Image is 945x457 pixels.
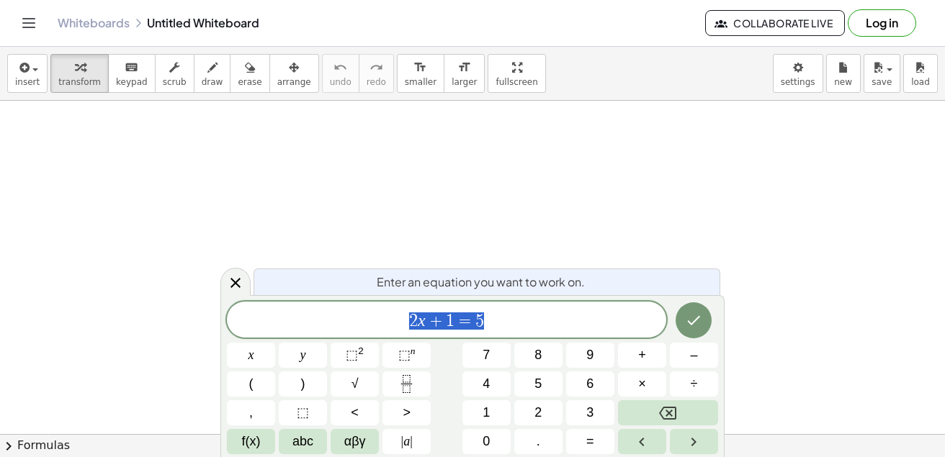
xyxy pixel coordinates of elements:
[401,432,413,451] span: a
[367,77,386,87] span: redo
[277,77,311,87] span: arrange
[322,54,359,93] button: undoundo
[230,54,269,93] button: erase
[116,77,148,87] span: keypad
[670,371,718,397] button: Divide
[398,348,411,362] span: ⬚
[202,77,223,87] span: draw
[462,343,511,368] button: 7
[462,371,511,397] button: 4
[475,312,484,330] span: 5
[292,432,313,451] span: abc
[382,429,431,454] button: Absolute value
[279,429,327,454] button: Alphabet
[514,429,563,454] button: .
[903,54,938,93] button: load
[452,77,477,87] span: larger
[586,403,594,422] span: 3
[279,343,327,368] button: y
[537,432,540,451] span: .
[377,273,585,291] span: Enter an equation you want to work on.
[249,374,254,394] span: (
[618,429,666,454] button: Left arrow
[382,400,431,425] button: Greater than
[670,343,718,368] button: Minus
[17,12,40,35] button: Toggle navigation
[534,345,542,365] span: 8
[269,54,319,93] button: arrange
[297,403,309,422] span: ⬚
[717,17,833,30] span: Collaborate Live
[238,77,261,87] span: erase
[279,371,327,397] button: )
[496,77,537,87] span: fullscreen
[163,77,187,87] span: scrub
[483,374,490,394] span: 4
[586,374,594,394] span: 6
[382,371,431,397] button: Fraction
[586,345,594,365] span: 9
[248,345,254,365] span: x
[331,400,379,425] button: Less than
[618,371,666,397] button: Times
[834,77,852,87] span: new
[534,374,542,394] span: 5
[911,77,930,87] span: load
[58,77,101,87] span: transform
[279,400,327,425] button: Placeholder
[351,403,359,422] span: <
[108,54,156,93] button: keyboardkeypad
[426,312,447,330] span: +
[638,345,646,365] span: +
[618,400,718,425] button: Backspace
[331,429,379,454] button: Greek alphabet
[7,54,48,93] button: insert
[413,59,427,76] i: format_size
[227,429,275,454] button: Functions
[566,429,614,454] button: Equals
[249,403,253,422] span: ,
[864,54,900,93] button: save
[483,403,490,422] span: 1
[848,9,916,37] button: Log in
[826,54,861,93] button: new
[514,343,563,368] button: 8
[344,432,366,451] span: αβγ
[227,400,275,425] button: ,
[444,54,485,93] button: format_sizelarger
[670,429,718,454] button: Right arrow
[773,54,823,93] button: settings
[351,374,359,394] span: √
[411,345,416,356] sup: n
[483,432,490,451] span: 0
[370,59,383,76] i: redo
[872,77,892,87] span: save
[194,54,231,93] button: draw
[566,371,614,397] button: 6
[454,312,475,330] span: =
[301,374,305,394] span: )
[15,77,40,87] span: insert
[330,77,351,87] span: undo
[331,343,379,368] button: Squared
[514,371,563,397] button: 5
[691,374,698,394] span: ÷
[125,59,138,76] i: keyboard
[638,374,646,394] span: ×
[358,345,364,356] sup: 2
[227,343,275,368] button: x
[462,400,511,425] button: 1
[346,348,358,362] span: ⬚
[242,432,261,451] span: f(x)
[514,400,563,425] button: 2
[155,54,194,93] button: scrub
[488,54,545,93] button: fullscreen
[618,343,666,368] button: Plus
[359,54,394,93] button: redoredo
[331,371,379,397] button: Square root
[382,343,431,368] button: Superscript
[418,311,426,330] var: x
[781,77,815,87] span: settings
[403,403,411,422] span: >
[409,312,418,330] span: 2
